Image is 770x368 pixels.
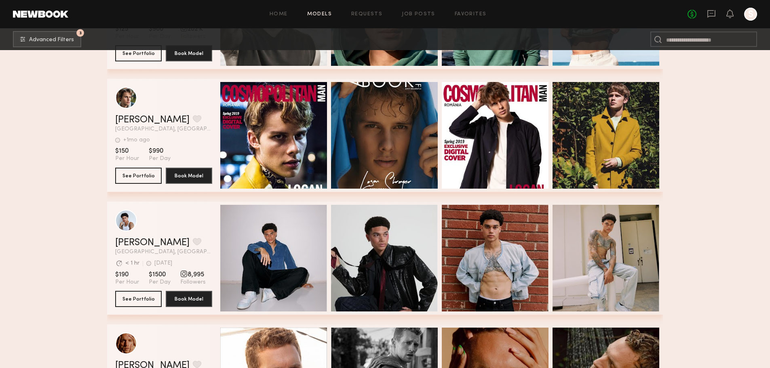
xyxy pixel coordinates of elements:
[13,31,81,47] button: 3Advanced Filters
[166,168,212,184] button: Book Model
[115,249,212,255] span: [GEOGRAPHIC_DATA], [GEOGRAPHIC_DATA]
[29,37,74,43] span: Advanced Filters
[115,291,162,307] button: See Portfolio
[180,279,206,286] span: Followers
[115,271,139,279] span: $190
[115,155,139,162] span: Per Hour
[149,147,171,155] span: $990
[79,31,82,35] span: 3
[180,271,206,279] span: 8,995
[149,279,171,286] span: Per Day
[115,45,162,61] button: See Portfolio
[149,271,171,279] span: $1500
[166,45,212,61] button: Book Model
[270,12,288,17] a: Home
[123,137,150,143] div: +1mo ago
[455,12,487,17] a: Favorites
[115,126,212,132] span: [GEOGRAPHIC_DATA], [GEOGRAPHIC_DATA]
[154,261,172,266] div: [DATE]
[115,147,139,155] span: $150
[115,238,190,248] a: [PERSON_NAME]
[125,261,139,266] div: < 1 hr
[115,115,190,125] a: [PERSON_NAME]
[402,12,435,17] a: Job Posts
[149,155,171,162] span: Per Day
[115,279,139,286] span: Per Hour
[166,291,212,307] button: Book Model
[744,8,757,21] a: S
[115,168,162,184] button: See Portfolio
[307,12,332,17] a: Models
[351,12,382,17] a: Requests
